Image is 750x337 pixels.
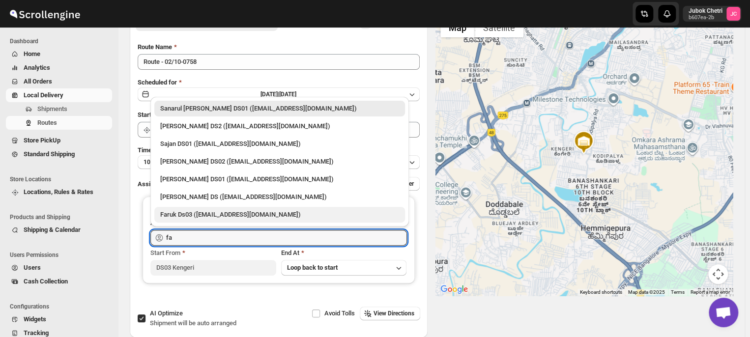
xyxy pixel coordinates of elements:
span: Users [24,264,41,271]
button: Map camera controls [708,264,728,284]
div: Sanarul [PERSON_NAME] DS01 ([EMAIL_ADDRESS][DOMAIN_NAME]) [160,104,399,113]
span: Avoid Tolls [324,309,355,317]
span: Shipments [37,105,67,112]
span: Locations, Rules & Rates [24,188,93,196]
span: Assign to [138,180,164,188]
button: Home [6,47,112,61]
span: Tracking [24,329,49,337]
span: Jubok Chetri [726,7,740,21]
div: All Route Options [130,34,428,307]
button: Locations, Rules & Rates [6,185,112,199]
span: Shipping & Calendar [24,226,81,233]
div: Sajan DS01 ([EMAIL_ADDRESS][DOMAIN_NAME]) [160,139,399,149]
button: 10 minutes [138,155,420,169]
p: Jubok Chetri [689,7,722,15]
button: Routes [6,116,112,130]
text: JC [730,11,737,17]
li: Faruk Ds03 (yegan70532@bitfami.com) [150,205,409,223]
span: Start Location (Warehouse) [138,111,215,118]
span: 10 minutes [144,158,173,166]
div: [PERSON_NAME] DS02 ([EMAIL_ADDRESS][DOMAIN_NAME]) [160,157,399,167]
span: [DATE] | [260,91,279,98]
span: Standard Shipping [24,150,75,158]
span: All Orders [24,78,52,85]
button: View Directions [360,307,420,320]
button: Show street map [440,18,475,37]
span: Cash Collection [24,278,68,285]
span: Users Permissions [10,251,113,259]
div: [PERSON_NAME] DS2 ([EMAIL_ADDRESS][DOMAIN_NAME]) [160,121,399,131]
button: Cash Collection [6,275,112,288]
span: Add More Driver [371,180,414,188]
span: Store PickUp [24,137,60,144]
a: Report a map error [691,289,730,295]
button: Analytics [6,61,112,75]
span: Route Name [138,43,172,51]
span: Store Locations [10,175,113,183]
li: CHANDRA BORO DS2 (vefabox262@javbing.com) [150,116,409,134]
input: Eg: Bengaluru Route [138,54,420,70]
li: Sajan DS01 (lofadat883@coderdir.com) [150,134,409,152]
span: Analytics [24,64,50,71]
span: Routes [37,119,57,126]
img: Google [438,283,470,296]
span: Local Delivery [24,91,63,99]
span: Start From [150,249,180,256]
button: Loop back to start [281,260,407,276]
li: MOSTUFA DS02 (laget84182@euleina.com) [150,152,409,169]
span: Shipment will be auto arranged [150,319,236,327]
span: Widgets [24,315,46,323]
li: Faijal Khan DS01 (tadij98822@cspaus.com) [150,169,409,187]
span: Configurations [10,303,113,310]
div: Faruk Ds03 ([EMAIL_ADDRESS][DOMAIN_NAME]) [160,210,399,220]
span: AI Optimize [150,309,183,317]
span: View Directions [374,309,414,317]
div: Open chat [709,298,738,327]
span: Map data ©2025 [628,289,665,295]
p: b607ea-2b [689,15,722,21]
button: Widgets [6,312,112,326]
span: Home [24,50,40,57]
span: Loop back to start [287,264,338,271]
span: Dashboard [10,37,113,45]
div: End At [281,248,407,258]
button: Keyboard shortcuts [580,289,622,296]
input: Search assignee [166,230,407,246]
button: Users [6,261,112,275]
span: Scheduled for [138,79,177,86]
button: Shipments [6,102,112,116]
button: Show satellite imagery [475,18,523,37]
span: [DATE] [279,91,296,98]
span: Time Per Stop [138,146,177,154]
span: Products and Shipping [10,213,113,221]
li: Sanarul Haque DS01 (fefifag638@adosnan.com) [150,101,409,116]
button: Shipping & Calendar [6,223,112,237]
li: SANJAY Maneger DS (silef37849@bitfami.com) [150,187,409,205]
div: [PERSON_NAME] DS ([EMAIL_ADDRESS][DOMAIN_NAME]) [160,192,399,202]
button: [DATE]|[DATE] [138,87,420,101]
button: All Orders [6,75,112,88]
img: ScrollEngine [8,1,82,26]
a: Terms (opens in new tab) [671,289,685,295]
a: Open this area in Google Maps (opens a new window) [438,283,470,296]
button: User menu [683,6,741,22]
div: [PERSON_NAME] DS01 ([EMAIL_ADDRESS][DOMAIN_NAME]) [160,174,399,184]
